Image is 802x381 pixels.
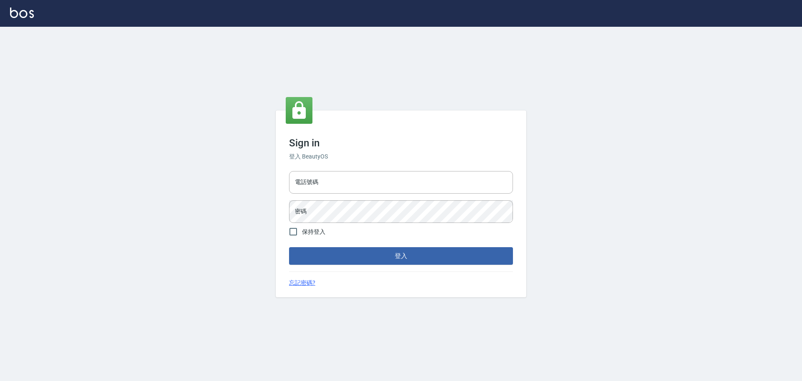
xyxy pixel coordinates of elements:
span: 保持登入 [302,228,325,236]
h6: 登入 BeautyOS [289,152,513,161]
img: Logo [10,8,34,18]
h3: Sign in [289,137,513,149]
a: 忘記密碼? [289,279,315,287]
button: 登入 [289,247,513,265]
